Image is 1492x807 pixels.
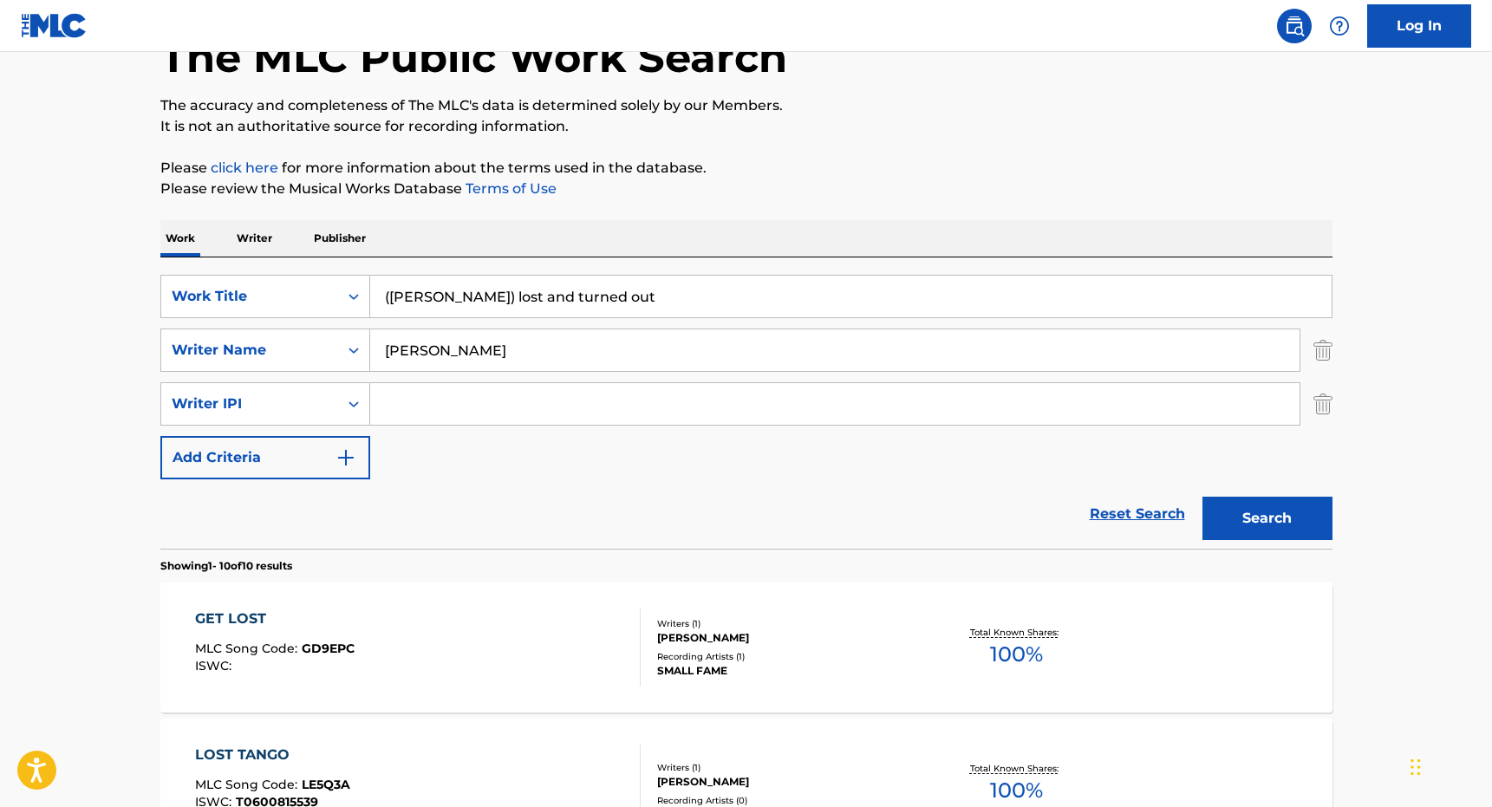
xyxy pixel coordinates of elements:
[302,641,355,656] span: GD9EPC
[1322,9,1357,43] div: Help
[160,95,1332,116] p: The accuracy and completeness of The MLC's data is determined solely by our Members.
[657,617,919,630] div: Writers ( 1 )
[657,630,919,646] div: [PERSON_NAME]
[1313,329,1332,372] img: Delete Criterion
[160,582,1332,713] a: GET LOSTMLC Song Code:GD9EPCISWC:Writers (1)[PERSON_NAME]Recording Artists (1)SMALL FAMETotal Kno...
[990,775,1043,806] span: 100 %
[172,286,328,307] div: Work Title
[195,609,355,629] div: GET LOST
[462,180,557,197] a: Terms of Use
[1411,741,1421,793] div: Drag
[160,179,1332,199] p: Please review the Musical Works Database
[160,558,292,574] p: Showing 1 - 10 of 10 results
[657,663,919,679] div: SMALL FAME
[195,641,302,656] span: MLC Song Code :
[211,159,278,176] a: click here
[160,436,370,479] button: Add Criteria
[1313,382,1332,426] img: Delete Criterion
[231,220,277,257] p: Writer
[172,340,328,361] div: Writer Name
[657,761,919,774] div: Writers ( 1 )
[309,220,371,257] p: Publisher
[1202,497,1332,540] button: Search
[970,762,1063,775] p: Total Known Shares:
[160,220,200,257] p: Work
[1367,4,1471,48] a: Log In
[1329,16,1350,36] img: help
[1284,16,1305,36] img: search
[1405,724,1492,807] iframe: Chat Widget
[195,777,302,792] span: MLC Song Code :
[195,658,236,674] span: ISWC :
[657,650,919,663] div: Recording Artists ( 1 )
[195,745,350,765] div: LOST TANGO
[172,394,328,414] div: Writer IPI
[1277,9,1312,43] a: Public Search
[1081,495,1194,533] a: Reset Search
[336,447,356,468] img: 9d2ae6d4665cec9f34b9.svg
[160,31,787,83] h1: The MLC Public Work Search
[990,639,1043,670] span: 100 %
[302,777,350,792] span: LE5Q3A
[160,158,1332,179] p: Please for more information about the terms used in the database.
[21,13,88,38] img: MLC Logo
[657,794,919,807] div: Recording Artists ( 0 )
[160,275,1332,549] form: Search Form
[160,116,1332,137] p: It is not an authoritative source for recording information.
[970,626,1063,639] p: Total Known Shares:
[657,774,919,790] div: [PERSON_NAME]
